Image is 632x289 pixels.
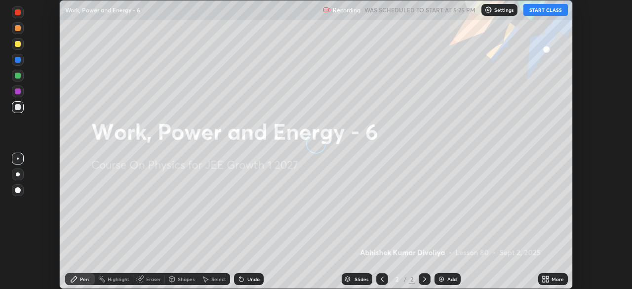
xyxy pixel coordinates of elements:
div: Select [211,277,226,282]
img: class-settings-icons [484,6,492,14]
div: Eraser [146,277,161,282]
div: Undo [247,277,260,282]
p: Work, Power and Energy - 6 [65,6,140,14]
img: add-slide-button [437,275,445,283]
div: Add [447,277,457,282]
div: Shapes [178,277,195,282]
img: recording.375f2c34.svg [323,6,331,14]
div: 2 [392,276,402,282]
p: Recording [333,6,360,14]
div: Highlight [108,277,129,282]
div: / [404,276,407,282]
button: START CLASS [523,4,568,16]
div: Slides [355,277,368,282]
h5: WAS SCHEDULED TO START AT 5:25 PM [364,5,475,14]
div: 2 [409,275,415,284]
div: Pen [80,277,89,282]
div: More [552,277,564,282]
p: Settings [494,7,513,12]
